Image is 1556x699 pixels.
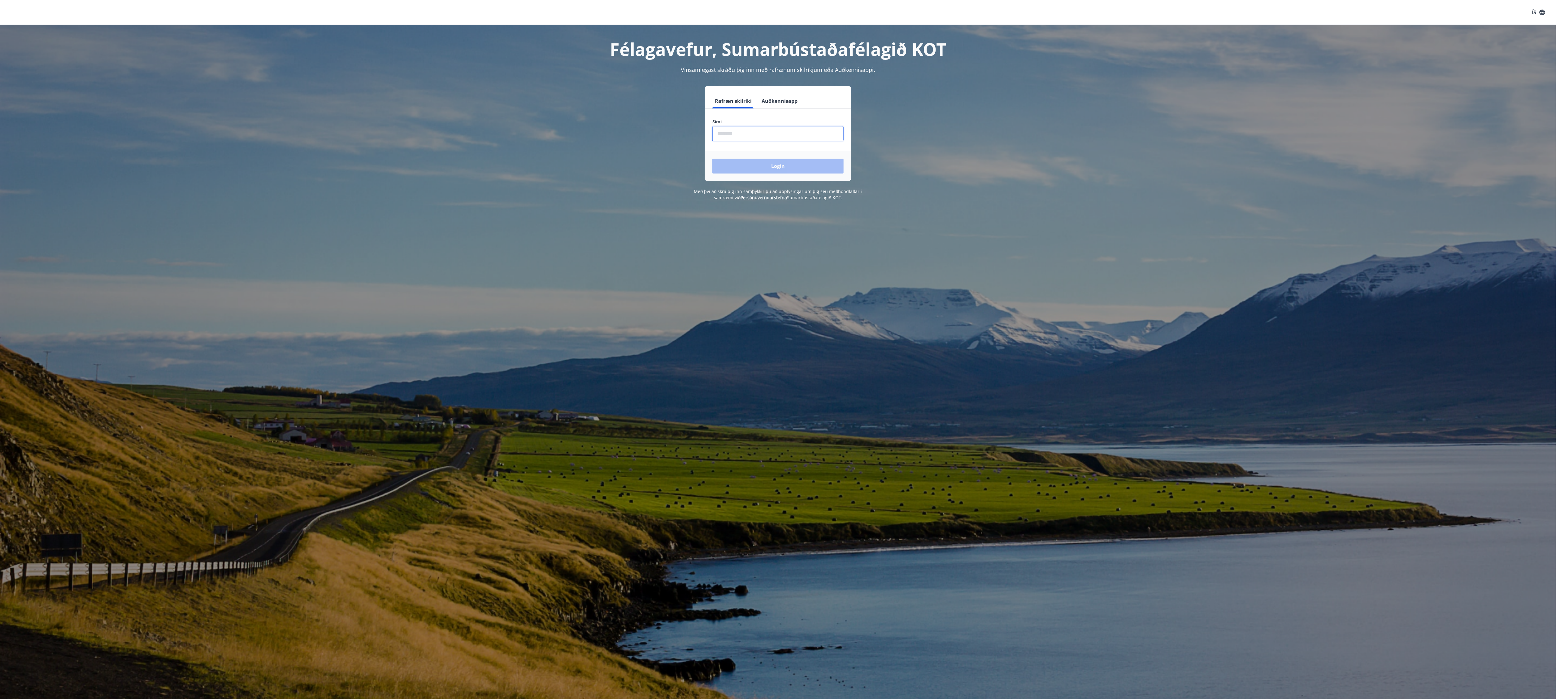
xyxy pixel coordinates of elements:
h1: Félagavefur, Sumarbústaðafélagið KOT [563,37,993,61]
button: ÍS [1529,7,1549,18]
button: Rafræn skilríki [712,94,754,108]
span: Með því að skrá þig inn samþykkir þú að upplýsingar um þig séu meðhöndlaðar í samræmi við Sumarbú... [694,188,862,200]
button: Auðkennisapp [759,94,800,108]
label: Sími [712,119,844,125]
a: Persónuverndarstefna [741,195,787,200]
span: Vinsamlegast skráðu þig inn með rafrænum skilríkjum eða Auðkennisappi. [681,66,875,73]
